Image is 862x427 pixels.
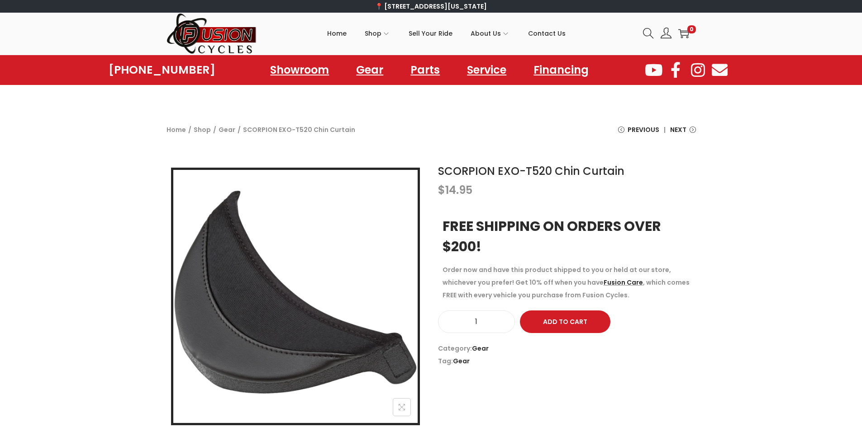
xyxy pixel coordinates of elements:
[167,13,257,55] img: Woostify retina logo
[173,170,418,414] img: SCORPION EXO-T520 Chin Curtain
[219,125,235,134] a: Gear
[327,13,347,54] a: Home
[471,22,501,45] span: About Us
[443,216,691,257] h3: FREE SHIPPING ON ORDERS OVER $200!
[458,60,515,80] a: Service
[471,13,510,54] a: About Us
[528,13,566,54] a: Contact Us
[520,310,610,333] button: Add to Cart
[261,60,338,80] a: Showroom
[109,64,215,76] a: [PHONE_NUMBER]
[618,123,659,143] a: Previous
[438,355,696,367] span: Tag:
[409,22,452,45] span: Sell Your Ride
[375,2,487,11] a: 📍 [STREET_ADDRESS][US_STATE]
[167,125,186,134] a: Home
[347,60,392,80] a: Gear
[678,28,689,39] a: 0
[670,123,686,136] span: Next
[438,183,472,197] bdi: 14.95
[453,357,470,366] a: Gear
[409,13,452,54] a: Sell Your Ride
[438,342,696,355] span: Category:
[213,123,216,136] span: /
[438,183,445,197] span: $
[438,315,514,328] input: Product quantity
[443,263,691,301] p: Order now and have this product shipped to you or held at our store, whichever you prefer! Get 10...
[604,278,643,287] a: Fusion Care
[194,125,211,134] a: Shop
[261,60,598,80] nav: Menu
[238,123,241,136] span: /
[472,344,489,353] a: Gear
[365,22,381,45] span: Shop
[628,123,659,136] span: Previous
[188,123,191,136] span: /
[401,60,449,80] a: Parts
[528,22,566,45] span: Contact Us
[243,123,355,136] span: SCORPION EXO-T520 Chin Curtain
[670,123,696,143] a: Next
[365,13,391,54] a: Shop
[257,13,636,54] nav: Primary navigation
[327,22,347,45] span: Home
[524,60,598,80] a: Financing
